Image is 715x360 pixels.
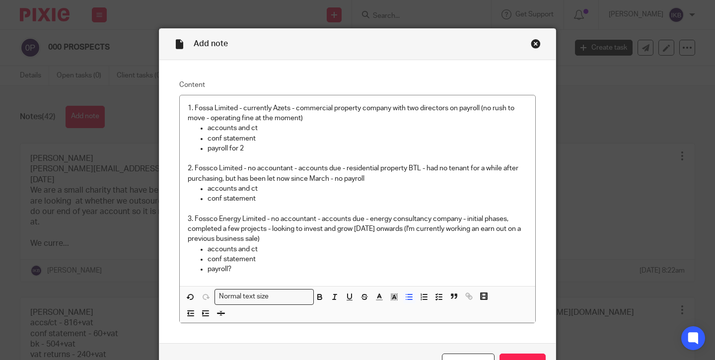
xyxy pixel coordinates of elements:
p: conf statement [208,134,527,144]
span: Normal text size [217,291,271,302]
div: Search for option [214,289,314,304]
p: accounts and ct [208,184,527,194]
span: Add note [194,40,228,48]
label: Content [179,80,536,90]
p: conf statement [208,254,527,264]
p: 2. Fossco Limited - no accountant - accounts due - residential property BTL - had no tenant for a... [188,153,527,184]
p: accounts and ct [208,244,527,254]
p: accounts and ct [208,123,527,133]
p: 3. Fossco Energy Limited - no accountant - accounts due - energy consultancy company - initial ph... [188,214,527,244]
p: 1. Fossa Limited - currently Azets - commercial property company with two directors on payroll (n... [188,103,527,124]
input: Search for option [272,291,308,302]
div: Close this dialog window [531,39,541,49]
p: payroll? [208,264,527,274]
p: conf statement [208,194,527,204]
p: payroll for 2 [208,144,527,153]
